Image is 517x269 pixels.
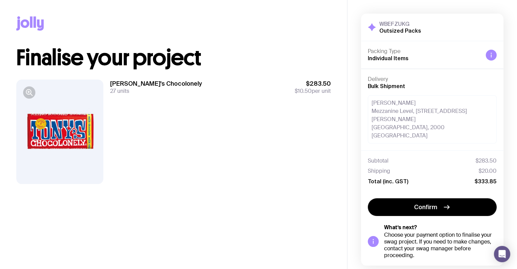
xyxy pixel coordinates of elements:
h4: Delivery [368,76,497,83]
h2: Outsized Packs [379,27,421,34]
span: Individual Items [368,55,409,61]
span: $10.50 [295,87,312,95]
div: Choose your payment option to finalise your swag project. If you need to make changes, contact yo... [384,232,497,259]
span: Shipping [368,168,390,174]
div: [PERSON_NAME] Mezzanine Level, [STREET_ADDRESS][PERSON_NAME] [GEOGRAPHIC_DATA], 2000 [GEOGRAPHIC_... [368,95,497,144]
span: 27 units [110,87,129,95]
span: $283.50 [295,80,331,88]
span: Total (inc. GST) [368,178,408,185]
div: Open Intercom Messenger [494,246,510,262]
span: Bulk Shipment [368,83,405,89]
h5: What’s next? [384,224,497,231]
h4: Packing Type [368,48,480,55]
button: Confirm [368,198,497,216]
span: $333.85 [475,178,497,185]
h3: [PERSON_NAME]'s Chocolonely [110,80,202,88]
span: Confirm [414,203,437,211]
span: $20.00 [479,168,497,174]
span: Subtotal [368,157,389,164]
h1: Finalise your project [16,47,331,69]
span: per unit [295,88,331,95]
span: $283.50 [476,157,497,164]
h3: WBEFZUKG [379,20,421,27]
